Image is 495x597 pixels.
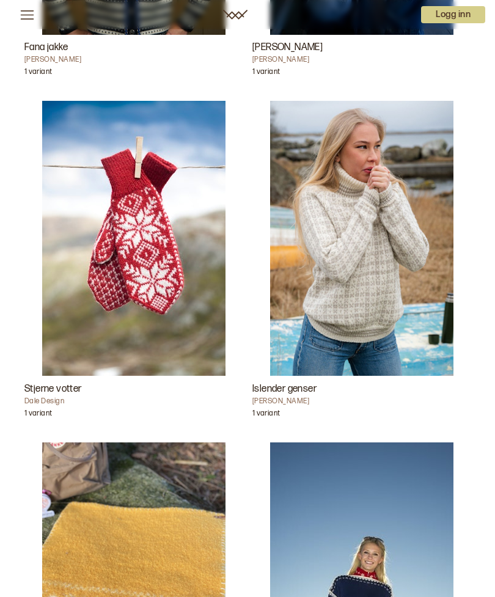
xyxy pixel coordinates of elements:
[252,55,471,65] h4: [PERSON_NAME]
[421,6,485,23] button: User dropdown
[223,10,248,20] a: Woolit
[252,67,280,79] p: 1 variant
[24,409,52,421] p: 1 variant
[252,40,471,55] h3: [PERSON_NAME]
[24,55,243,65] h4: [PERSON_NAME]
[252,101,471,428] a: Islender genser
[270,101,453,376] img: Kari HaugenIslender genser
[252,397,471,406] h4: [PERSON_NAME]
[24,382,243,397] h3: Stjerne votter
[24,40,243,55] h3: Fana jakke
[24,67,52,79] p: 1 variant
[252,409,280,421] p: 1 variant
[421,6,485,23] p: Logg inn
[252,382,471,397] h3: Islender genser
[24,101,243,428] a: Stjerne votter
[24,397,243,406] h4: Dale Design
[42,101,226,376] img: Dale DesignStjerne votter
